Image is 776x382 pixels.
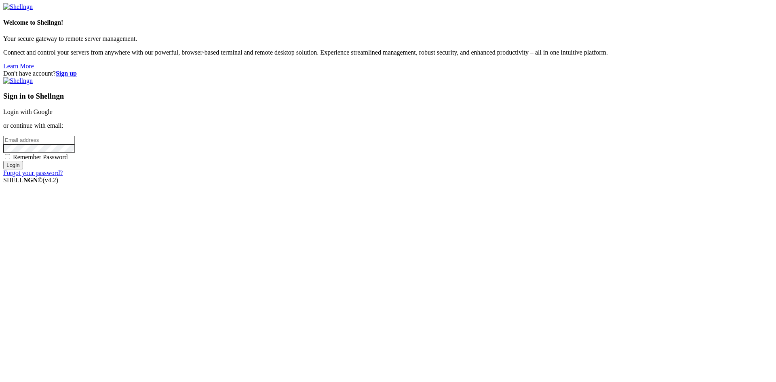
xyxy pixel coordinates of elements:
p: Connect and control your servers from anywhere with our powerful, browser-based terminal and remo... [3,49,773,56]
a: Sign up [56,70,77,77]
h4: Welcome to Shellngn! [3,19,773,26]
span: Remember Password [13,154,68,160]
b: NGN [23,177,38,184]
p: Your secure gateway to remote server management. [3,35,773,42]
img: Shellngn [3,3,33,11]
input: Email address [3,136,75,144]
img: Shellngn [3,77,33,84]
a: Learn More [3,63,34,70]
a: Forgot your password? [3,169,63,176]
h3: Sign in to Shellngn [3,92,773,101]
span: 4.2.0 [43,177,59,184]
input: Remember Password [5,154,10,159]
a: Login with Google [3,108,53,115]
p: or continue with email: [3,122,773,129]
span: SHELL © [3,177,58,184]
div: Don't have account? [3,70,773,77]
input: Login [3,161,23,169]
